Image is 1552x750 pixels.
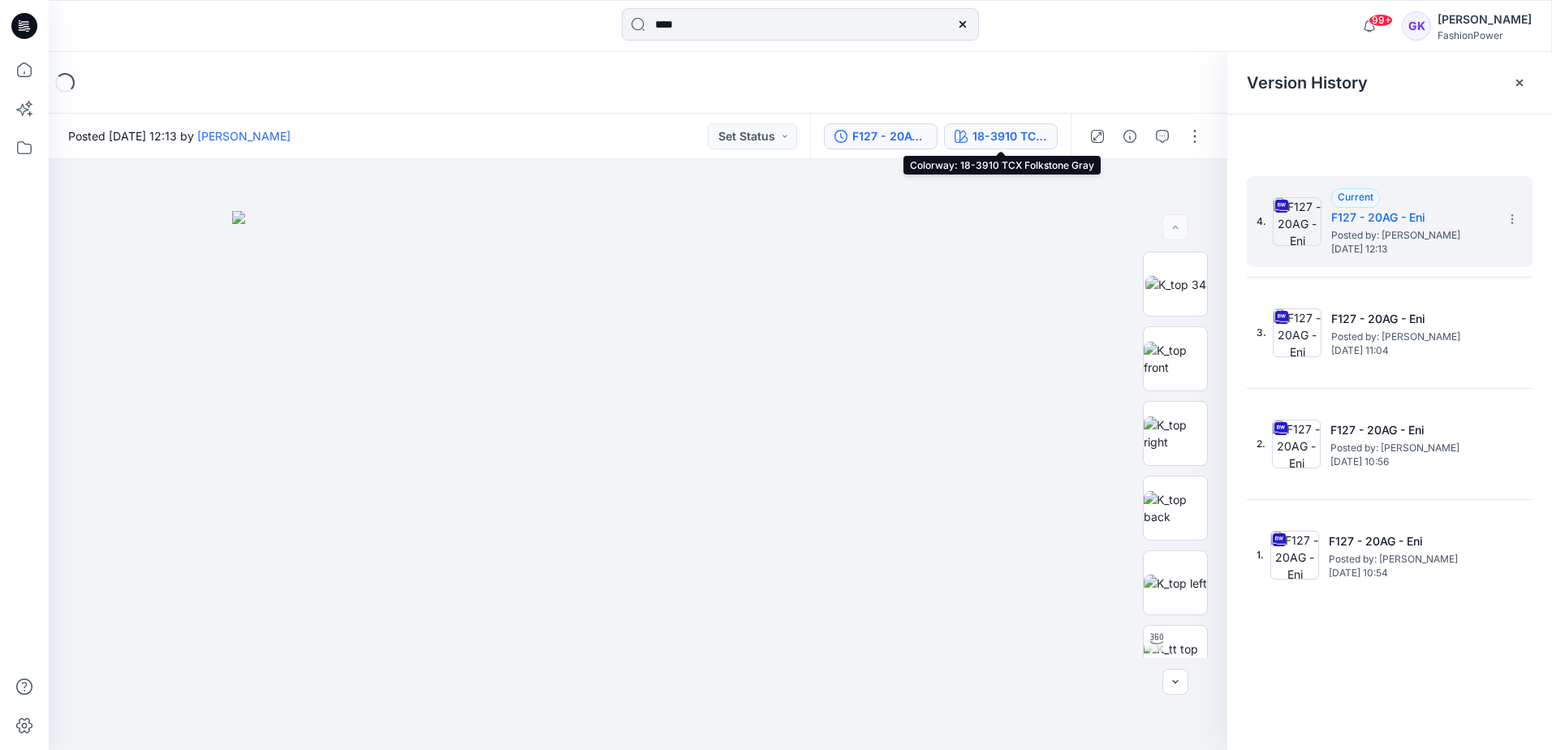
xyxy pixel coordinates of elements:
[1330,420,1493,440] h5: F127 - 20AG - Eni
[1513,76,1526,89] button: Close
[1257,437,1265,451] span: 2.
[1329,551,1491,567] span: Posted by: Guerline Kamp
[1144,342,1207,376] img: K_top front
[1329,567,1491,579] span: [DATE] 10:54
[68,127,291,144] span: Posted [DATE] 12:13 by
[1144,416,1207,450] img: K_top right
[1272,420,1321,468] img: F127 - 20AG - Eni
[1331,227,1494,244] span: Posted by: Guerline Kamp
[1330,440,1493,456] span: Posted by: Guerline Kamp
[1402,11,1431,41] div: GK
[1331,345,1494,356] span: [DATE] 11:04
[1331,208,1494,227] h5: F127 - 20AG - Eni
[852,127,927,145] div: F127 - 20AG - Eni
[1145,276,1206,293] img: K_top 34
[1257,548,1264,562] span: 1.
[1257,214,1266,229] span: 4.
[1257,325,1266,340] span: 3.
[1330,456,1493,468] span: [DATE] 10:56
[824,123,938,149] button: F127 - 20AG - Eni
[1338,191,1373,203] span: Current
[1331,244,1494,255] span: [DATE] 12:13
[1331,329,1494,345] span: Posted by: Guerline Kamp
[972,127,1047,145] div: 18-3910 TCX Folkstone Gray
[1247,73,1368,93] span: Version History
[1117,123,1143,149] button: Details
[1144,640,1207,675] img: K_tt top 2
[1438,10,1532,29] div: [PERSON_NAME]
[1438,29,1532,41] div: FashionPower
[1144,575,1207,592] img: K_top left
[1329,532,1491,551] h5: F127 - 20AG - Eni
[197,129,291,143] a: [PERSON_NAME]
[1369,14,1393,27] span: 99+
[944,123,1058,149] button: 18-3910 TCX Folkstone Gray
[1144,491,1207,525] img: K_top back
[1270,531,1319,580] img: F127 - 20AG - Eni
[1331,309,1494,329] h5: F127 - 20AG - Eni
[1273,197,1321,246] img: F127 - 20AG - Eni
[232,211,1044,750] img: eyJhbGciOiJIUzI1NiIsImtpZCI6IjAiLCJzbHQiOiJzZXMiLCJ0eXAiOiJKV1QifQ.eyJkYXRhIjp7InR5cGUiOiJzdG9yYW...
[1273,308,1321,357] img: F127 - 20AG - Eni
